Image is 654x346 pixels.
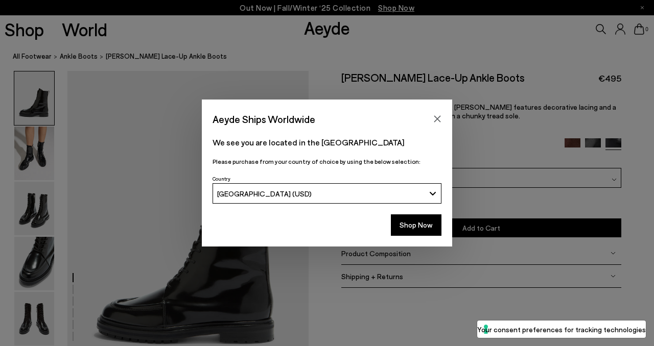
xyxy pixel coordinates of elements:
[213,136,441,149] p: We see you are located in the [GEOGRAPHIC_DATA]
[477,324,646,335] label: Your consent preferences for tracking technologies
[213,176,230,182] span: Country
[391,214,441,236] button: Shop Now
[213,110,315,128] span: Aeyde Ships Worldwide
[217,189,312,198] span: [GEOGRAPHIC_DATA] (USD)
[477,320,646,338] button: Your consent preferences for tracking technologies
[213,157,441,166] p: Please purchase from your country of choice by using the below selection:
[430,111,445,127] button: Close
